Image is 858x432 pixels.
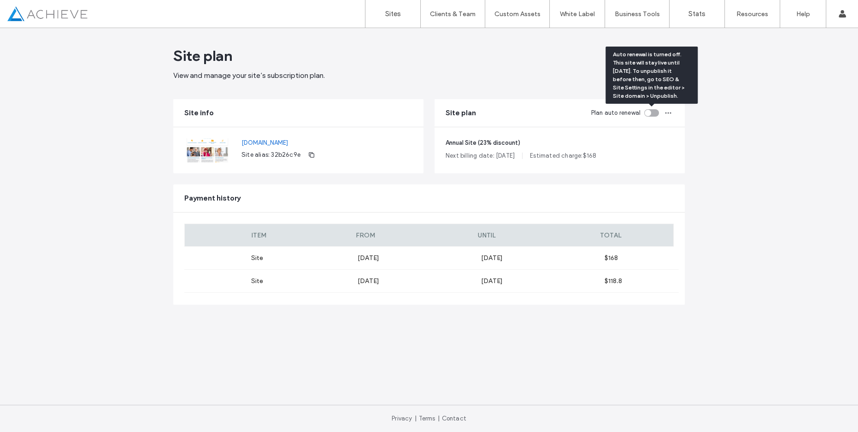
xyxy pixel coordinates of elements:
[21,6,40,15] span: Help
[688,10,705,18] label: Stats
[796,10,810,18] label: Help
[415,415,417,422] span: |
[530,151,596,160] span: Estimated charge: 168
[446,151,515,160] span: Next billing date: [DATE]
[184,254,358,262] label: Site
[481,277,605,285] label: [DATE]
[184,138,230,162] img: Screenshot.png
[494,10,541,18] label: Custom Assets
[241,150,300,160] span: Site alias: 32b26c9e
[185,231,356,239] label: ITEM
[430,10,476,18] label: Clients & Team
[605,277,622,285] span: $118.8
[358,254,481,262] label: [DATE]
[358,277,481,285] label: [DATE]
[392,415,412,422] a: Privacy
[582,152,586,159] span: $
[481,254,605,262] label: [DATE]
[241,138,319,148] a: [DOMAIN_NAME]
[605,47,698,104] div: Auto renewal is turned off. This site will stay live until [DATE]. To unpublish it before then, g...
[615,10,660,18] label: Business Tools
[419,415,435,422] a: Terms
[644,109,659,117] div: toggle
[184,108,214,118] span: Site info
[356,231,478,239] label: FROM
[446,108,476,118] span: Site plan
[385,10,401,18] label: Sites
[184,193,241,203] span: Payment history
[600,231,622,239] span: TOTAL
[478,231,600,239] label: UNTIL
[173,71,325,80] span: View and manage your site’s subscription plan.
[736,10,768,18] label: Resources
[184,277,358,285] label: Site
[560,10,595,18] label: White Label
[446,138,674,148] span: Annual Site (23% discount)
[438,415,440,422] span: |
[442,415,466,422] a: Contact
[173,47,232,65] span: Site plan
[605,254,618,262] span: $168
[591,108,641,118] span: Plan auto renewal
